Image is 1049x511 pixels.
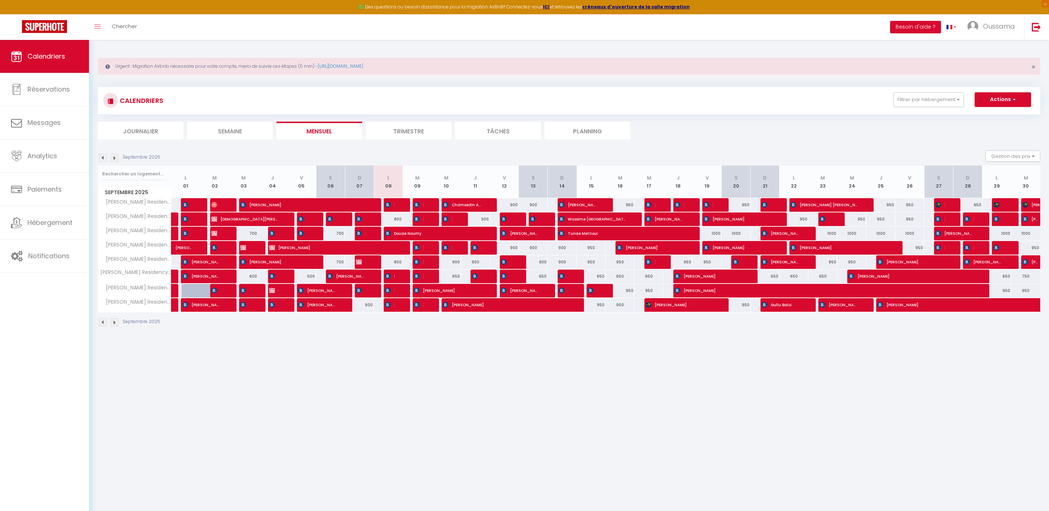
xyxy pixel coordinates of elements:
[519,166,548,198] th: 13
[722,166,751,198] th: 20
[385,269,394,283] span: SAFIEDINE Hachem
[501,255,510,269] span: [PERSON_NAME]
[358,174,361,181] abbr: D
[646,298,713,312] span: [PERSON_NAME]
[414,241,423,255] span: [PERSON_NAME]
[229,227,258,240] div: 700
[663,166,692,198] th: 18
[490,241,519,255] div: 900
[414,269,423,283] span: [PERSON_NAME]
[182,269,221,283] span: [PERSON_NAME]
[240,255,308,269] span: [PERSON_NAME]
[27,52,65,61] span: Calendriers
[27,151,57,160] span: Analytics
[211,284,221,297] span: [PERSON_NAME]
[722,227,751,240] div: 1000
[560,174,564,181] abbr: D
[112,22,137,30] span: Chercher
[703,198,713,212] span: [PERSON_NAME]
[472,241,481,255] span: Abdalnasir Sereti
[848,269,974,283] span: [PERSON_NAME]
[298,212,308,226] span: [PERSON_NAME]
[962,14,1024,40] a: ... Oussama
[895,212,924,226] div: 950
[171,166,200,198] th: 01
[793,174,795,181] abbr: L
[763,174,767,181] abbr: D
[171,241,200,255] a: [PERSON_NAME]
[519,241,548,255] div: 900
[99,198,172,206] span: [PERSON_NAME] Residency (G3)
[559,226,684,240] span: Turiae Mettioui
[240,284,250,297] span: [PERSON_NAME]
[414,212,423,226] span: [DEMOGRAPHIC_DATA][PERSON_NAME]
[269,241,394,255] span: [PERSON_NAME]
[414,255,423,269] span: [PERSON_NAME]
[258,166,287,198] th: 04
[530,212,539,226] span: [PERSON_NAME]
[27,218,72,227] span: Hébergement
[674,198,684,212] span: [PERSON_NAME]
[240,198,365,212] span: [PERSON_NAME]
[385,298,394,312] span: [PERSON_NAME]
[877,255,945,269] span: [PERSON_NAME]
[356,212,365,226] span: [PERSON_NAME]
[99,255,172,263] span: [PERSON_NAME] Residency (G8)
[403,166,432,198] th: 09
[606,270,635,283] div: 650
[762,298,800,312] span: Gullu Balci
[895,227,924,240] div: 1000
[240,298,250,312] span: [PERSON_NAME]
[548,166,577,198] th: 14
[706,174,709,181] abbr: V
[98,122,183,140] li: Journalier
[762,226,800,240] span: [PERSON_NAME]
[240,241,250,255] span: [PERSON_NAME] Delogement G10
[432,255,461,269] div: 900
[647,174,651,181] abbr: M
[996,174,998,181] abbr: L
[924,166,953,198] th: 27
[982,284,1011,297] div: 950
[387,174,390,181] abbr: L
[99,298,172,306] span: [PERSON_NAME] Residency (G6)
[780,270,808,283] div: 650
[182,212,192,226] span: [DEMOGRAPHIC_DATA][PERSON_NAME]
[866,166,895,198] th: 25
[866,198,895,212] div: 950
[543,4,550,10] a: ICI
[606,284,635,297] div: 950
[211,212,279,226] span: [DEMOGRAPHIC_DATA][PERSON_NAME]
[444,174,449,181] abbr: M
[677,174,680,181] abbr: J
[544,122,630,140] li: Planning
[866,212,895,226] div: 950
[287,270,316,283] div: 500
[751,270,780,283] div: 650
[27,118,61,127] span: Messages
[895,198,924,212] div: 950
[935,198,945,212] span: [PERSON_NAME]
[1022,212,1039,226] span: [PERSON_NAME]
[385,226,481,240] span: Douae Noumy
[185,174,187,181] abbr: L
[703,212,771,226] span: [PERSON_NAME]
[123,318,160,325] p: Septembre 2025
[674,284,973,297] span: [PERSON_NAME]
[327,269,365,283] span: [PERSON_NAME]
[908,174,911,181] abbr: V
[1024,174,1028,181] abbr: M
[559,212,626,226] span: Wassime [GEOGRAPHIC_DATA]
[327,212,336,226] span: [PERSON_NAME] [PERSON_NAME]
[964,255,1002,269] span: [PERSON_NAME] [PERSON_NAME]
[474,174,477,181] abbr: J
[241,174,246,181] abbr: M
[519,198,548,212] div: 900
[893,92,964,107] button: Filtrer par hébergement
[588,284,597,297] span: [PERSON_NAME]
[780,212,808,226] div: 950
[548,255,577,269] div: 900
[582,4,690,10] strong: créneaux d'ouverture de la salle migration
[879,174,882,181] abbr: J
[866,227,895,240] div: 1000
